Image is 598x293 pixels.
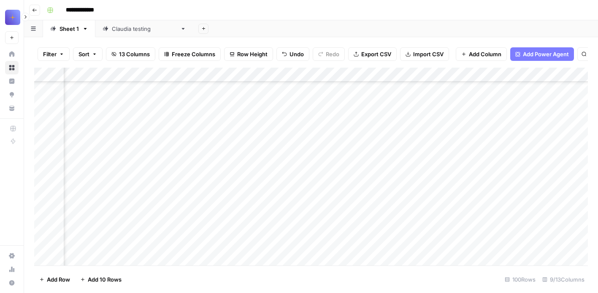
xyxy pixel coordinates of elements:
button: Redo [313,47,345,61]
span: Undo [290,50,304,58]
a: [PERSON_NAME] testing [95,20,193,37]
button: Add Row [34,273,75,286]
span: Sort [78,50,89,58]
a: Settings [5,249,19,263]
button: Add Column [456,47,507,61]
span: Add Power Agent [523,50,569,58]
button: Add Power Agent [510,47,574,61]
a: Home [5,47,19,61]
img: PC Logo [5,10,20,25]
span: Filter [43,50,57,58]
button: Export CSV [348,47,397,61]
div: [PERSON_NAME] testing [112,25,177,33]
div: 9/13 Columns [539,273,588,286]
button: Undo [276,47,309,61]
a: Usage [5,263,19,276]
button: Import CSV [400,47,449,61]
span: Export CSV [361,50,391,58]
button: Filter [38,47,70,61]
span: 13 Columns [119,50,150,58]
button: Sort [73,47,103,61]
a: Opportunities [5,88,19,101]
a: Sheet 1 [43,20,95,37]
span: Import CSV [413,50,444,58]
a: Your Data [5,101,19,115]
button: Help + Support [5,276,19,290]
div: 100 Rows [501,273,539,286]
button: 13 Columns [106,47,155,61]
a: Insights [5,74,19,88]
button: Add 10 Rows [75,273,127,286]
span: Redo [326,50,339,58]
button: Workspace: PC [5,7,19,28]
a: Browse [5,61,19,74]
span: Add 10 Rows [88,275,122,284]
span: Add Column [469,50,501,58]
span: Add Row [47,275,70,284]
button: Freeze Columns [159,47,221,61]
button: Row Height [224,47,273,61]
div: Sheet 1 [60,25,79,33]
span: Freeze Columns [172,50,215,58]
span: Row Height [237,50,268,58]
